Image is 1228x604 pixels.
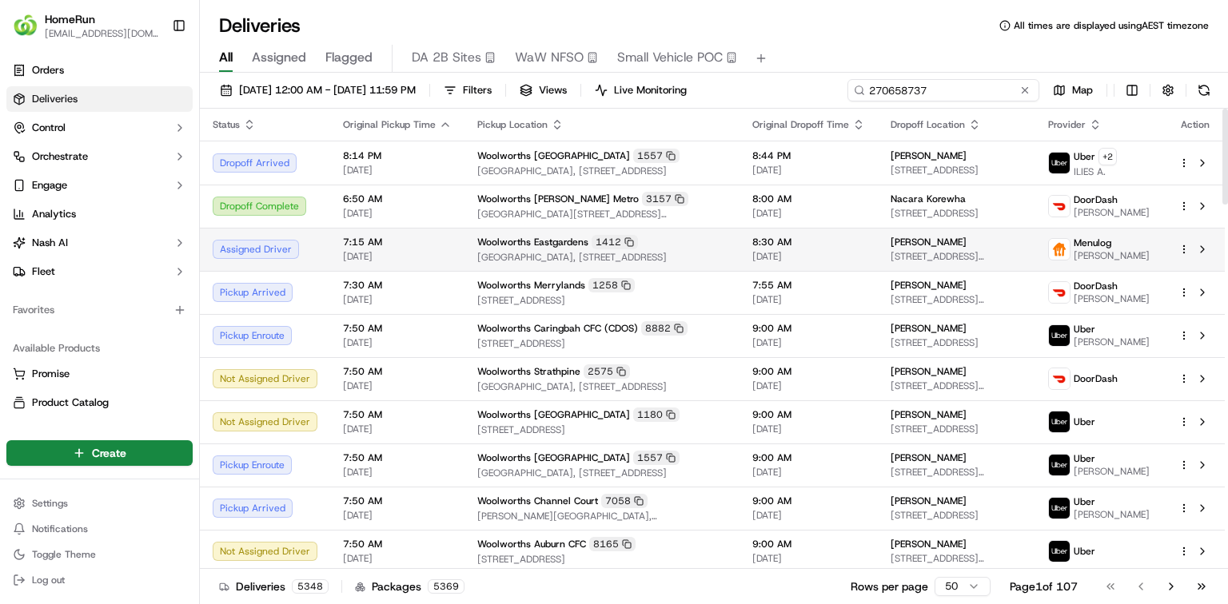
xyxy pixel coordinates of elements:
span: Views [539,83,567,97]
div: Favorites [6,297,193,323]
img: doordash_logo_v2.png [1049,282,1070,303]
span: [GEOGRAPHIC_DATA], [STREET_ADDRESS] [477,251,727,264]
button: Views [512,79,574,101]
span: [PERSON_NAME] [1074,508,1150,521]
img: doordash_logo_v2.png [1049,368,1070,389]
span: DoorDash [1074,193,1118,206]
img: uber-new-logo.jpeg [1049,325,1070,346]
button: HomeRunHomeRun[EMAIL_ADDRESS][DOMAIN_NAME] [6,6,165,45]
span: Nash AI [32,236,68,250]
span: All [219,48,233,67]
img: uber-new-logo.jpeg [1049,411,1070,432]
img: uber-new-logo.jpeg [1049,153,1070,173]
span: Uber [1074,452,1095,465]
span: [DATE] [752,509,865,522]
span: [DATE] [752,466,865,479]
span: Uber [1074,150,1095,163]
button: [DATE] 12:00 AM - [DATE] 11:59 PM [213,79,423,101]
button: Nash AI [6,230,193,256]
span: Status [213,118,240,131]
span: 8:30 AM [752,236,865,248]
span: Orders [32,63,64,77]
span: Settings [32,497,68,510]
span: Woolworths Eastgardens [477,236,588,248]
span: Pickup Location [477,118,548,131]
a: Product Catalog [13,395,186,410]
span: Uber [1074,415,1095,428]
span: [PERSON_NAME] [891,279,967,292]
input: Type to search [847,79,1039,101]
span: [PERSON_NAME] [1074,249,1150,262]
span: Uber [1074,545,1095,558]
span: [DATE] [752,293,865,306]
button: Map [1046,79,1100,101]
span: Fleet [32,264,55,279]
div: 1412 [592,235,638,249]
span: [STREET_ADDRESS] [477,337,727,350]
button: Fleet [6,259,193,284]
span: [DATE] [343,509,452,522]
div: Packages [355,578,464,594]
span: [DATE] [752,164,865,177]
span: Woolworths Merrylands [477,279,585,292]
button: Notifications [6,518,193,540]
span: [DATE] [343,293,452,306]
span: 8:14 PM [343,149,452,162]
span: [STREET_ADDRESS][PERSON_NAME] [891,379,1023,392]
button: Live Monitoring [588,79,694,101]
img: justeat_logo.png [1049,239,1070,260]
div: 1180 [633,407,680,422]
span: Original Pickup Time [343,118,436,131]
button: Log out [6,569,193,591]
span: [PERSON_NAME] [891,236,967,248]
span: [PERSON_NAME][GEOGRAPHIC_DATA], [GEOGRAPHIC_DATA] [477,510,727,523]
span: [PERSON_NAME] [891,408,967,421]
span: [DATE] [343,164,452,177]
div: 2575 [584,364,630,379]
span: [STREET_ADDRESS] [891,336,1023,349]
span: [PERSON_NAME] [891,538,967,550]
span: [STREET_ADDRESS][PERSON_NAME] [891,466,1023,479]
span: Deliveries [32,92,78,106]
span: [DATE] [343,423,452,435]
span: [STREET_ADDRESS][PERSON_NAME] [891,250,1023,263]
button: Filters [437,79,499,101]
button: Engage [6,173,193,198]
span: DA 2B Sites [412,48,481,67]
span: [STREET_ADDRESS] [891,509,1023,522]
span: Product Catalog [32,395,109,410]
button: Orchestrate [6,144,193,169]
img: doordash_logo_v2.png [1049,196,1070,217]
span: 7:50 AM [343,451,452,464]
span: [DATE] [343,250,452,263]
span: Flagged [325,48,373,67]
span: [DATE] 12:00 AM - [DATE] 11:59 PM [239,83,416,97]
span: 9:00 AM [752,408,865,421]
span: [DATE] [343,552,452,565]
span: 9:00 AM [752,495,865,507]
span: 7:50 AM [343,365,452,378]
div: 8882 [641,321,688,336]
span: Dropoff Location [891,118,965,131]
span: 9:00 AM [752,365,865,378]
span: Woolworths Strathpine [477,365,580,378]
div: 7058 [601,494,648,508]
h1: Deliveries [219,13,301,38]
span: DoorDash [1074,280,1118,292]
button: Promise [6,361,193,387]
span: [DATE] [752,552,865,565]
span: Analytics [32,207,76,221]
span: [DATE] [752,250,865,263]
button: HomeRun [45,11,95,27]
div: 1557 [633,451,680,465]
span: Create [92,445,126,461]
span: [STREET_ADDRESS] [891,423,1023,435]
span: [STREET_ADDRESS] [891,164,1023,177]
span: Woolworths [GEOGRAPHIC_DATA] [477,451,630,464]
span: ILIES A. [1074,165,1117,178]
span: [PERSON_NAME] [1074,206,1150,219]
button: Product Catalog [6,390,193,415]
span: Assigned [252,48,306,67]
span: [DATE] [343,379,452,392]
